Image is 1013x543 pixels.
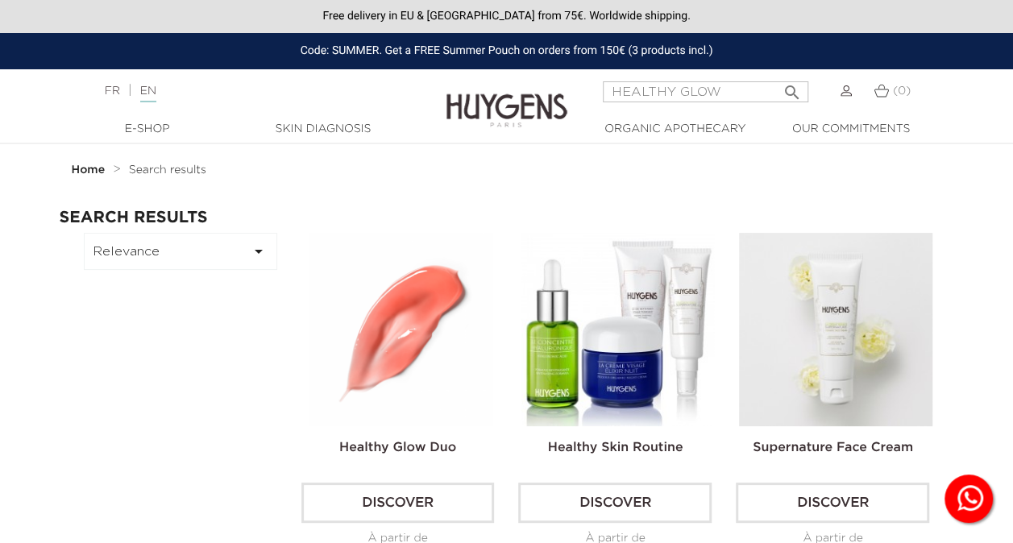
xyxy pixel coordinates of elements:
a: Discover [301,483,495,523]
a: EN [140,85,156,102]
a: Organic Apothecary [595,121,756,138]
strong: Home [72,164,106,176]
i:  [783,78,802,97]
a: Our commitments [770,121,932,138]
img: Supernature Face Cream [739,233,932,426]
a: Home [72,164,109,176]
span: Search results [129,164,206,176]
a: Supernature Face Cream [753,441,913,454]
input: Search [603,81,808,102]
a: FR [105,85,120,97]
h2: Search results [60,209,954,226]
a: Healthy Skin Routine [548,441,683,454]
button: Relevance [84,233,277,270]
a: Skin Diagnosis [243,121,404,138]
img: Huygens [446,68,567,130]
a: E-Shop [67,121,228,138]
a: Healthy Glow Duo [339,441,456,454]
a: Search results [129,164,206,176]
i:  [249,242,268,261]
img: Healthy Skin Routine [521,233,715,426]
a: Discover [736,483,929,523]
a: Discover [518,483,712,523]
span: (0) [893,85,911,97]
button:  [778,77,807,98]
div: | [97,81,410,101]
